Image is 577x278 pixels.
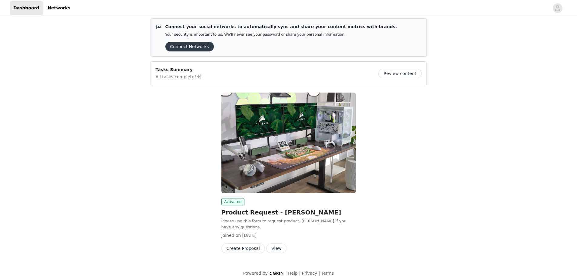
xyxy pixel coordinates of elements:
[221,233,241,238] span: Joined on
[44,1,74,15] a: Networks
[10,1,43,15] a: Dashboard
[319,271,320,276] span: |
[266,244,287,253] button: View
[285,271,287,276] span: |
[321,271,334,276] a: Terms
[221,244,265,253] button: Create Proposal
[555,3,560,13] div: avatar
[378,69,421,78] button: Review content
[156,73,202,80] p: All tasks complete!
[299,271,300,276] span: |
[266,246,287,251] a: View
[165,42,214,51] button: Connect Networks
[221,208,356,217] h2: Product Request - [PERSON_NAME]
[165,24,397,30] p: Connect your social networks to automatically sync and share your content metrics with brands.
[221,93,356,193] img: CORSAIR
[165,32,397,37] p: Your security is important to us. We’ll never see your password or share your personal information.
[221,198,245,205] span: Activated
[156,67,202,73] p: Tasks Summary
[242,233,257,238] span: [DATE]
[269,271,284,275] img: logo
[288,271,298,276] a: Help
[302,271,317,276] a: Privacy
[243,271,268,276] span: Powered by
[221,218,356,230] p: Please use this form to request product. [PERSON_NAME] if you have any questions.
